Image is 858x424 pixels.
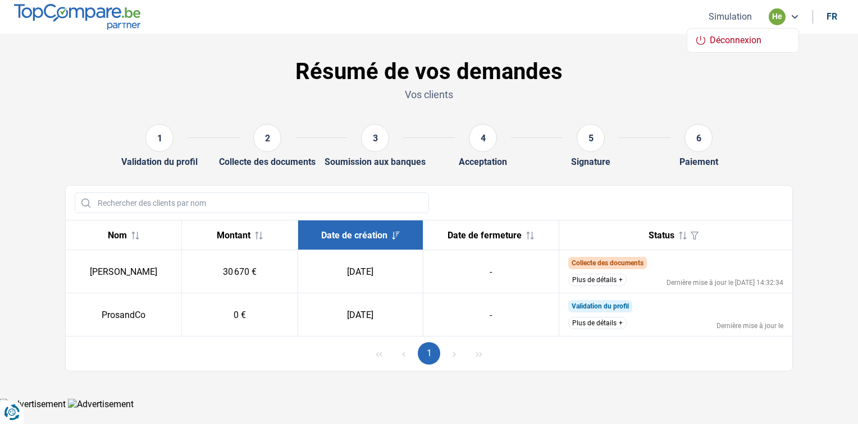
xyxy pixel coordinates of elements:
button: Simulation [705,11,755,22]
span: Status [649,230,674,241]
button: Last Page [468,342,490,365]
div: 1 [145,124,174,152]
div: 2 [253,124,281,152]
div: 4 [469,124,497,152]
div: 3 [361,124,389,152]
button: Page 1 [418,342,440,365]
div: 6 [684,124,713,152]
td: [DATE] [298,293,423,337]
td: ProsandCo [66,293,182,337]
div: he [769,8,786,25]
img: Advertisement [68,399,134,409]
span: Nom [108,230,127,241]
td: [PERSON_NAME] [66,250,182,293]
button: Next Page [443,342,465,365]
td: - [423,250,559,293]
div: 5 [577,124,605,152]
span: Date de création [321,230,387,241]
button: Plus de détails [568,274,627,286]
p: Vos clients [65,87,793,102]
button: First Page [368,342,390,365]
span: Collecte des documents [572,259,643,267]
td: 0 € [182,293,298,337]
div: Collecte des documents [219,156,316,167]
button: Déconnexion [693,34,793,46]
span: Déconnexion [710,35,761,45]
div: Signature [571,156,610,167]
td: [DATE] [298,250,423,293]
div: Soumission aux banques [325,156,426,167]
div: fr [827,11,837,22]
div: Paiement [679,156,718,167]
img: TopCompare.be [14,4,140,29]
div: Validation du profil [121,156,198,167]
span: Montant [217,230,250,241]
span: Validation du profil [572,302,629,310]
input: Rechercher des clients par nom [75,192,429,213]
div: Dernière mise à jour le [DATE] 14:32:34 [667,279,783,286]
button: Previous Page [393,342,415,365]
button: Plus de détails [568,317,627,329]
td: 30 670 € [182,250,298,293]
div: Acceptation [459,156,507,167]
td: - [423,293,559,337]
h1: Résumé de vos demandes [65,58,793,85]
span: Date de fermeture [448,230,522,241]
div: Dernière mise à jour le [716,322,783,329]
